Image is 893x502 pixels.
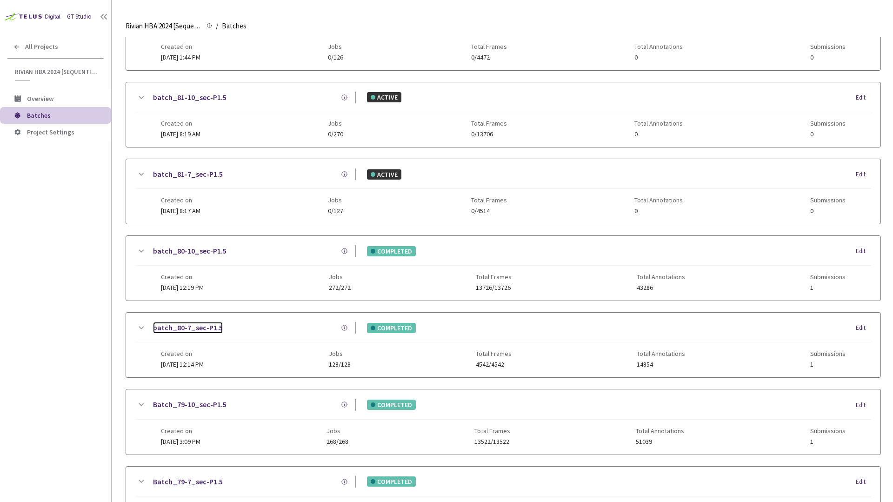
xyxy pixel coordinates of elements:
div: COMPLETED [367,246,416,256]
div: Edit [856,93,871,102]
span: Total Frames [474,427,510,435]
span: Total Annotations [637,350,685,357]
span: Total Frames [476,350,512,357]
span: 51039 [636,438,684,445]
span: 14854 [637,361,685,368]
span: Rivian HBA 2024 [Sequential] [126,20,201,32]
span: Rivian HBA 2024 [Sequential] [15,68,98,76]
div: COMPLETED [367,323,416,333]
div: batch_81-7_sec-P1.5ACTIVEEditCreated on[DATE] 8:17 AMJobs0/127Total Frames0/4514Total Annotations... [126,159,880,224]
div: Edit [856,401,871,410]
span: 128/128 [329,361,351,368]
span: 43286 [637,284,685,291]
span: 13522/13522 [474,438,510,445]
span: 0 [634,207,683,214]
div: batch_81-10_sec-P1.5ACTIVEEditCreated on[DATE] 8:19 AMJobs0/270Total Frames0/13706Total Annotatio... [126,82,880,147]
span: 268/268 [327,438,348,445]
span: Total Annotations [634,43,683,50]
span: 0/126 [328,54,343,61]
span: Jobs [328,196,343,204]
span: All Projects [25,43,58,51]
div: Edit [856,247,871,256]
span: 0/4514 [471,207,507,214]
div: Edit [856,170,871,179]
span: Created on [161,273,204,281]
span: 0 [810,207,846,214]
span: Submissions [810,350,846,357]
span: Batches [222,20,247,32]
div: COMPLETED [367,476,416,487]
span: Overview [27,94,53,103]
span: 0/127 [328,207,343,214]
a: batch_81-7_sec-P1.5 [153,168,223,180]
span: 1 [810,361,846,368]
a: batch_81-10_sec-P1.5 [153,92,227,103]
a: batch_80-10_sec-P1.5 [153,245,227,257]
span: Jobs [329,350,351,357]
span: [DATE] 3:09 PM [161,437,200,446]
div: Edit [856,323,871,333]
span: [DATE] 1:44 PM [161,53,200,61]
span: 13726/13726 [476,284,512,291]
span: Jobs [328,43,343,50]
span: Total Annotations [636,427,684,435]
span: Total Frames [476,273,512,281]
span: Jobs [329,273,351,281]
div: ACTIVE [367,169,401,180]
div: batch_80-7_sec-P1.5COMPLETEDEditCreated on[DATE] 12:14 PMJobs128/128Total Frames4542/4542Total An... [126,313,880,377]
span: 0/270 [328,131,343,138]
div: GT Studio [67,13,92,21]
span: Created on [161,196,200,204]
span: Total Annotations [634,196,683,204]
span: [DATE] 8:17 AM [161,207,200,215]
div: COMPLETED [367,400,416,410]
span: 0 [810,131,846,138]
li: / [216,20,218,32]
span: [DATE] 12:19 PM [161,283,204,292]
span: Submissions [810,120,846,127]
span: Total Frames [471,120,507,127]
span: Submissions [810,43,846,50]
span: 272/272 [329,284,351,291]
span: Submissions [810,196,846,204]
span: 4542/4542 [476,361,512,368]
span: Total Frames [471,43,507,50]
span: 0 [634,131,683,138]
a: Batch_79-10_sec-P1.5 [153,399,227,410]
span: Total Annotations [634,120,683,127]
span: [DATE] 8:19 AM [161,130,200,138]
span: Created on [161,427,200,435]
span: Project Settings [27,128,74,136]
span: Total Annotations [637,273,685,281]
span: Jobs [328,120,343,127]
div: Batch_79-10_sec-P1.5COMPLETEDEditCreated on[DATE] 3:09 PMJobs268/268Total Frames13522/13522Total ... [126,389,880,454]
span: 0/4472 [471,54,507,61]
div: ACTIVE [367,92,401,102]
a: Batch_79-7_sec-P1.5 [153,476,223,488]
span: Jobs [327,427,348,435]
div: Edit [856,477,871,487]
span: Created on [161,43,200,50]
div: batch_82-7_sec-P1.5ACTIVEEditCreated on[DATE] 1:44 PMJobs0/126Total Frames0/4472Total Annotations... [126,6,880,70]
span: Submissions [810,273,846,281]
span: Created on [161,120,200,127]
span: 0 [634,54,683,61]
span: Created on [161,350,204,357]
a: batch_80-7_sec-P1.5 [153,322,223,334]
span: Submissions [810,427,846,435]
span: 0/13706 [471,131,507,138]
span: 1 [810,438,846,445]
span: 1 [810,284,846,291]
span: Total Frames [471,196,507,204]
span: 0 [810,54,846,61]
span: [DATE] 12:14 PM [161,360,204,368]
span: Batches [27,111,51,120]
div: batch_80-10_sec-P1.5COMPLETEDEditCreated on[DATE] 12:19 PMJobs272/272Total Frames13726/13726Total... [126,236,880,301]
